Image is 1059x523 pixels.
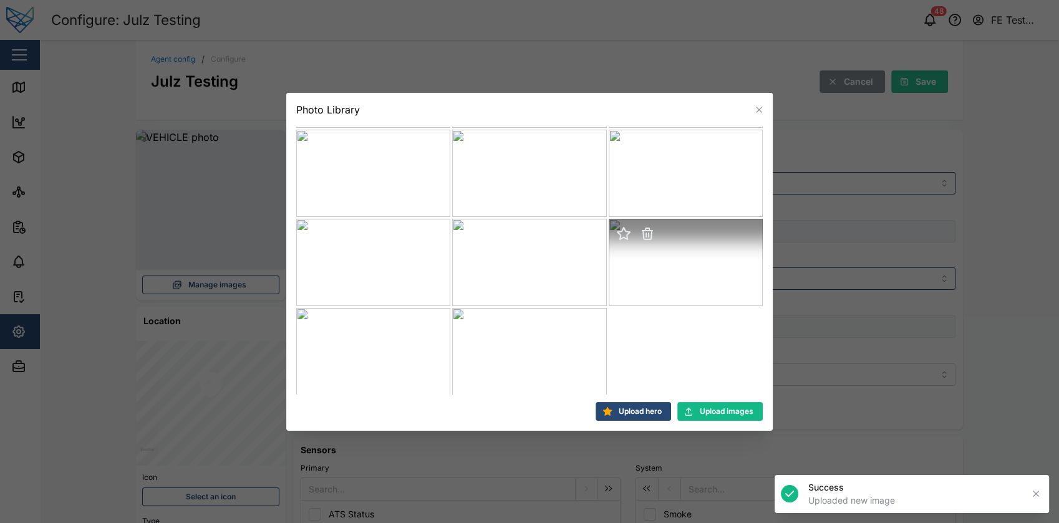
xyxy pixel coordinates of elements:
div: Success [808,481,1023,494]
button: Upload images [677,402,763,421]
div: Uploaded new image [808,494,1023,507]
span: Upload images [700,403,753,420]
span: Upload hero [619,403,662,420]
button: Upload hero [596,402,670,421]
h2: Photo Library [296,105,360,115]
